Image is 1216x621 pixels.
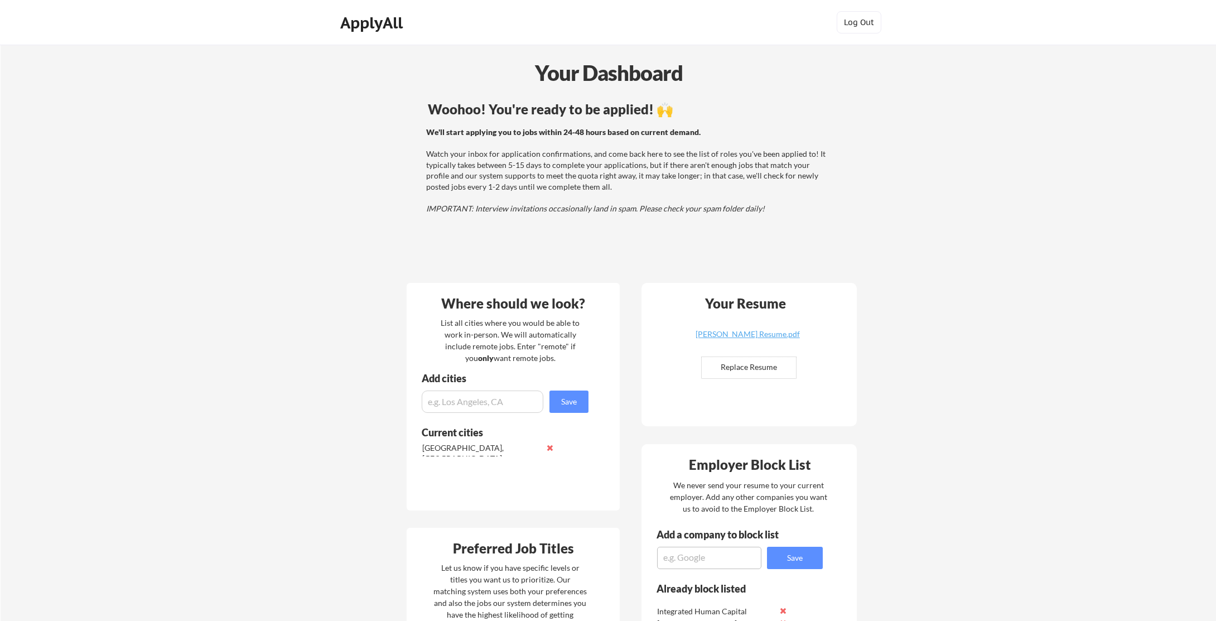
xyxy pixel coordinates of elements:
strong: only [478,353,494,363]
input: e.g. Los Angeles, CA [422,391,543,413]
div: We never send your resume to your current employer. Add any other companies you want us to avoid ... [669,479,828,514]
div: Preferred Job Titles [409,542,617,555]
div: List all cities where you would be able to work in-person. We will automatically include remote j... [433,317,587,364]
div: [GEOGRAPHIC_DATA], [GEOGRAPHIC_DATA] [422,442,540,464]
div: ApplyAll [340,13,406,32]
div: Your Resume [690,297,800,310]
em: IMPORTANT: Interview invitations occasionally land in spam. Please check your spam folder daily! [426,204,765,213]
div: Already block listed [657,584,808,594]
div: [PERSON_NAME] Resume.pdf [681,330,814,338]
div: Where should we look? [409,297,617,310]
strong: We'll start applying you to jobs within 24-48 hours based on current demand. [426,127,701,137]
button: Save [549,391,588,413]
div: Woohoo! You're ready to be applied! 🙌 [428,103,830,116]
a: [PERSON_NAME] Resume.pdf [681,330,814,348]
div: Add a company to block list [657,529,796,540]
div: Watch your inbox for application confirmations, and come back here to see the list of roles you'v... [426,127,828,214]
button: Log Out [837,11,881,33]
div: Current cities [422,427,576,437]
div: Your Dashboard [1,57,1216,89]
div: Add cities [422,373,591,383]
button: Save [767,547,823,569]
div: Employer Block List [646,458,853,471]
div: Integrated Human Capital [657,606,775,617]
